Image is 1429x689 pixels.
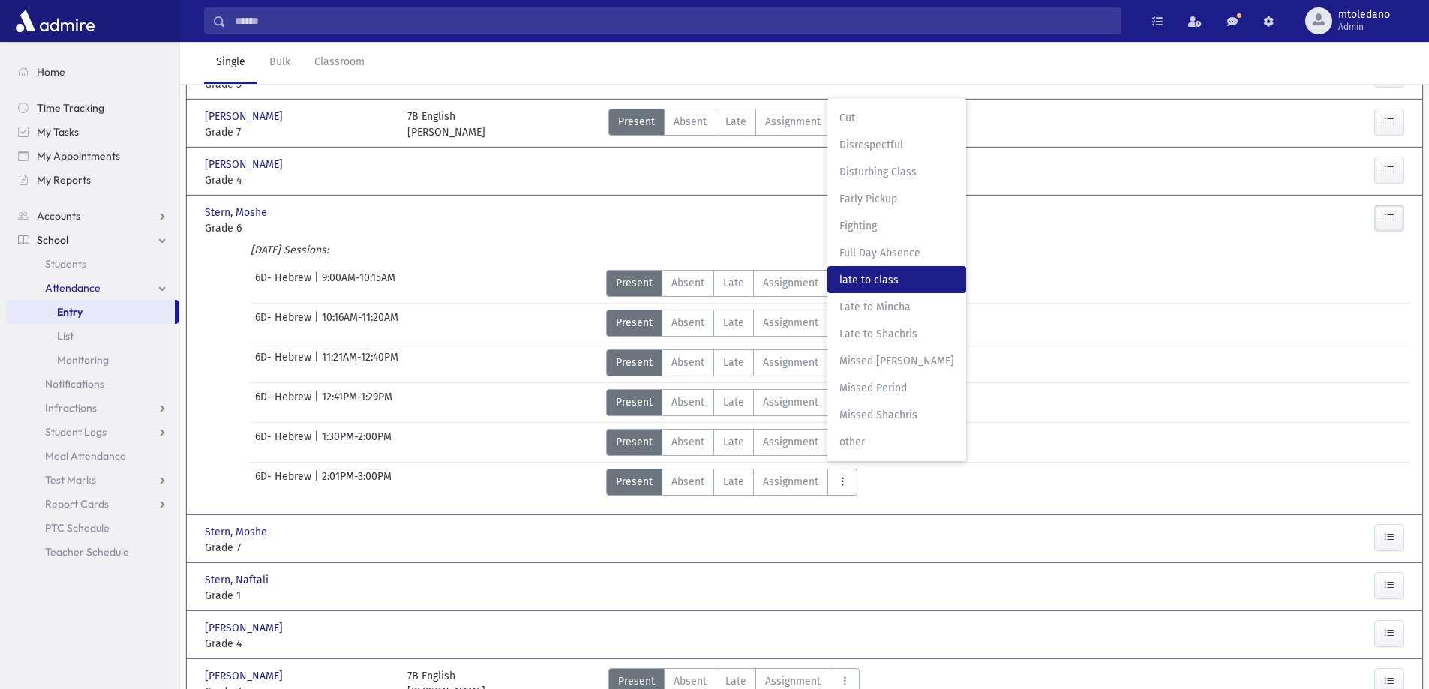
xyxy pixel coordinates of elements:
[57,353,109,367] span: Monitoring
[45,449,126,463] span: Meal Attendance
[37,65,65,79] span: Home
[205,205,270,220] span: Stern, Moshe
[251,244,329,256] i: [DATE] Sessions:
[6,396,179,420] a: Infractions
[6,420,179,444] a: Student Logs
[205,668,286,684] span: [PERSON_NAME]
[606,389,857,416] div: AttTypes
[322,349,398,376] span: 11:21AM-12:40PM
[205,588,392,604] span: Grade 1
[45,521,110,535] span: PTC Schedule
[45,473,96,487] span: Test Marks
[6,468,179,492] a: Test Marks
[1338,21,1390,33] span: Admin
[6,252,179,276] a: Students
[723,434,744,450] span: Late
[839,272,954,288] span: late to class
[6,372,179,396] a: Notifications
[763,434,818,450] span: Assignment
[6,228,179,252] a: School
[37,209,80,223] span: Accounts
[302,42,377,84] a: Classroom
[616,275,653,291] span: Present
[839,407,954,423] span: Missed Shachris
[6,60,179,84] a: Home
[606,310,857,337] div: AttTypes
[618,673,655,689] span: Present
[608,109,860,140] div: AttTypes
[205,620,286,636] span: [PERSON_NAME]
[6,120,179,144] a: My Tasks
[725,114,746,130] span: Late
[606,270,857,297] div: AttTypes
[57,329,74,343] span: List
[6,276,179,300] a: Attendance
[616,474,653,490] span: Present
[763,394,818,410] span: Assignment
[723,474,744,490] span: Late
[205,109,286,124] span: [PERSON_NAME]
[606,429,857,456] div: AttTypes
[314,389,322,416] span: |
[314,270,322,297] span: |
[205,157,286,172] span: [PERSON_NAME]
[255,349,314,376] span: 6D- Hebrew
[314,310,322,337] span: |
[723,394,744,410] span: Late
[12,6,98,36] img: AdmirePro
[671,315,704,331] span: Absent
[671,275,704,291] span: Absent
[205,636,392,652] span: Grade 4
[37,101,104,115] span: Time Tracking
[205,124,392,140] span: Grade 7
[322,469,392,496] span: 2:01PM-3:00PM
[6,540,179,564] a: Teacher Schedule
[839,191,954,207] span: Early Pickup
[6,348,179,372] a: Monitoring
[45,281,101,295] span: Attendance
[723,315,744,331] span: Late
[204,42,257,84] a: Single
[322,389,392,416] span: 12:41PM-1:29PM
[255,270,314,297] span: 6D- Hebrew
[839,353,954,369] span: Missed [PERSON_NAME]
[6,204,179,228] a: Accounts
[839,326,954,342] span: Late to Shachris
[407,109,485,140] div: 7B English [PERSON_NAME]
[226,7,1121,34] input: Search
[322,310,398,337] span: 10:16AM-11:20AM
[725,673,746,689] span: Late
[257,42,302,84] a: Bulk
[616,394,653,410] span: Present
[671,474,704,490] span: Absent
[606,469,857,496] div: AttTypes
[618,114,655,130] span: Present
[37,173,91,187] span: My Reports
[839,110,954,126] span: Cut
[314,469,322,496] span: |
[37,149,120,163] span: My Appointments
[205,172,392,188] span: Grade 4
[765,114,821,130] span: Assignment
[322,429,392,456] span: 1:30PM-2:00PM
[6,516,179,540] a: PTC Schedule
[6,144,179,168] a: My Appointments
[255,389,314,416] span: 6D- Hebrew
[723,275,744,291] span: Late
[314,349,322,376] span: |
[45,497,109,511] span: Report Cards
[45,377,104,391] span: Notifications
[6,324,179,348] a: List
[45,401,97,415] span: Infractions
[57,305,83,319] span: Entry
[205,540,392,556] span: Grade 7
[1338,9,1390,21] span: mtoledano
[839,299,954,315] span: Late to Mincha
[616,355,653,370] span: Present
[763,355,818,370] span: Assignment
[37,125,79,139] span: My Tasks
[37,233,68,247] span: School
[723,355,744,370] span: Late
[674,673,707,689] span: Absent
[763,275,818,291] span: Assignment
